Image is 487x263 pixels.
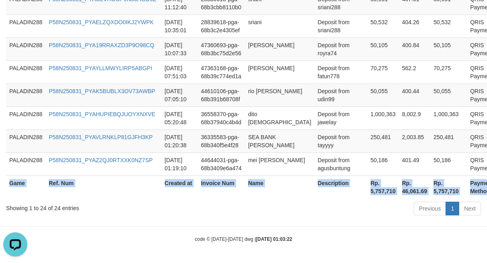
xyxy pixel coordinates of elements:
td: [DATE] 01:19:10 [162,152,198,175]
a: 1 [446,202,459,215]
td: Deposit from agusbuntung [315,152,367,175]
td: PALADIN288 [6,152,46,175]
td: Deposit from sriani288 [315,15,367,38]
td: rio [PERSON_NAME] [245,83,315,106]
th: Rp. 5,757,710 [430,175,467,198]
td: 47363168-pga-68b39c774ed1a [198,61,245,83]
td: 70,275 [430,61,467,83]
td: PALADIN288 [6,106,46,129]
td: 50,532 [367,15,399,38]
td: SEA BANK [PERSON_NAME] [245,129,315,152]
td: PALADIN288 [6,129,46,152]
td: 44610106-pga-68b391b68708f [198,83,245,106]
td: 50,105 [430,38,467,61]
td: 36335583-pga-68b340f5e4f28 [198,129,245,152]
a: P58N250831_PYAHUPIEBQJUOYXNXVE [49,111,155,117]
td: 70,275 [367,61,399,83]
td: Deposit from tayyyy [315,129,367,152]
a: Next [459,202,481,215]
th: Game [6,175,46,198]
td: 47360693-pga-68b3bc75d2e56 [198,38,245,61]
td: Deposit from jawelay [315,106,367,129]
td: Deposit from udin99 [315,83,367,106]
td: 404.26 [399,15,430,38]
td: [DATE] 07:51:03 [162,61,198,83]
td: [DATE] 10:35:01 [162,15,198,38]
th: Ref. Num [46,175,161,198]
td: PALADIN288 [6,15,46,38]
td: PALADIN288 [6,61,46,83]
td: 400.44 [399,83,430,106]
td: 401.49 [399,152,430,175]
a: P58N250831_PYAELZQXDO0IKJ2YWPK [49,19,153,25]
td: PALADIN288 [6,38,46,61]
td: [DATE] 07:05:10 [162,83,198,106]
td: Deposit from fatun778 [315,61,367,83]
div: Showing 1 to 24 of 24 entries [6,201,197,212]
td: Deposit from royra74 [315,38,367,61]
strong: [DATE] 01:03:22 [256,236,292,242]
th: Rp. 46,061.69 [399,175,430,198]
td: [DATE] 01:20:38 [162,129,198,152]
td: mei [PERSON_NAME] [245,152,315,175]
button: Open LiveChat chat widget [3,3,27,27]
td: 36558370-pga-68b37940c4b4d [198,106,245,129]
td: 50,186 [430,152,467,175]
th: Created at [162,175,198,198]
th: Description [315,175,367,198]
td: [DATE] 10:07:33 [162,38,198,61]
td: 50,055 [430,83,467,106]
td: [PERSON_NAME] [245,61,315,83]
td: dito [DEMOGRAPHIC_DATA] [245,106,315,129]
td: 8,002.9 [399,106,430,129]
a: P58N250831_PYAK5BUBLX3OV73AWBP [49,88,155,94]
td: 400.84 [399,38,430,61]
a: P58N250831_PYAYLLMWYLIRP5ABGPI [49,65,152,71]
td: 50,186 [367,152,399,175]
small: code © [DATE]-[DATE] dwg | [195,236,292,242]
th: Rp. 5,757,710 [367,175,399,198]
a: P58N250831_PYAZ2QJ0RTXXK0NZ7SP [49,157,153,163]
td: 44644031-pga-68b3409e6a474 [198,152,245,175]
td: [DATE] 05:20:48 [162,106,198,129]
th: Invoice Num [198,175,245,198]
td: 28839618-pga-68b3c2e4305ef [198,15,245,38]
td: 562.2 [399,61,430,83]
a: P58N250831_PYAVLRNKLP81GJFH3KP [49,134,153,140]
a: P58N250831_PYA19RRAXZD3P9O98CQ [49,42,154,48]
td: 1,000,363 [367,106,399,129]
td: 250,481 [367,129,399,152]
td: 1,000,363 [430,106,467,129]
td: sriani [245,15,315,38]
a: Previous [414,202,446,215]
td: 50,055 [367,83,399,106]
td: PALADIN288 [6,83,46,106]
th: Name [245,175,315,198]
td: 2,003.85 [399,129,430,152]
td: 50,105 [367,38,399,61]
td: [PERSON_NAME] [245,38,315,61]
td: 250,481 [430,129,467,152]
td: 50,532 [430,15,467,38]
